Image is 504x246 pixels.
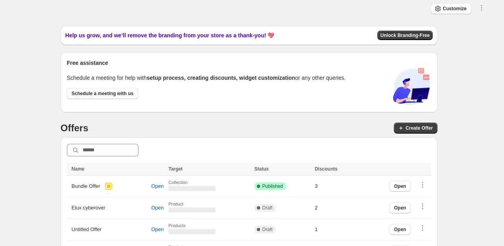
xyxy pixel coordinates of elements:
span: Draft [262,205,273,211]
button: Open [390,224,411,235]
button: Unlock Branding-Free [377,31,433,40]
span: Draft [262,226,273,233]
th: Name [67,163,166,176]
td: 2 [312,197,358,219]
span: Open [151,226,164,233]
button: Create Offer [394,123,438,134]
button: Customize [431,3,471,14]
span: Help us grow, and we’ll remove the branding from your store as a thank-you! 💖 [65,31,274,39]
span: Bundle Offer [72,182,100,190]
button: Open [390,181,411,192]
span: Untitled Offer [72,226,102,233]
span: Product [168,202,249,206]
span: setup process, creating discounts, widget customization [147,75,295,81]
span: Open [151,183,164,189]
span: Schedule a meeting with us [72,90,133,97]
span: Create Offer [406,125,433,131]
p: Schedule a meeting for help with or any other queries. [67,74,346,82]
th: Target [166,163,252,176]
th: Status [252,163,312,176]
td: 1 [312,219,358,240]
span: Unlock Branding-Free [380,32,430,39]
span: Free assistance [67,59,108,67]
button: Open [146,180,168,193]
th: Discounts [312,163,358,176]
span: ‌ [168,186,216,191]
span: ‌ [168,229,216,234]
span: Open [394,226,406,233]
span: Open [394,205,406,211]
h4: Offers [61,122,89,134]
span: Products [168,223,249,228]
span: Open [394,183,406,189]
button: Open [146,223,168,236]
button: Open [146,201,168,215]
span: Open [151,205,164,211]
a: Schedule a meeting with us [67,88,138,99]
button: Open [390,202,411,213]
span: Customize [443,6,467,12]
td: 3 [312,176,358,197]
span: Published [262,183,283,189]
span: Collection [168,180,249,185]
span: ‌ [168,207,216,213]
span: Elux cyberover [72,204,105,212]
img: book-call-DYLe8nE5.svg [392,67,431,106]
